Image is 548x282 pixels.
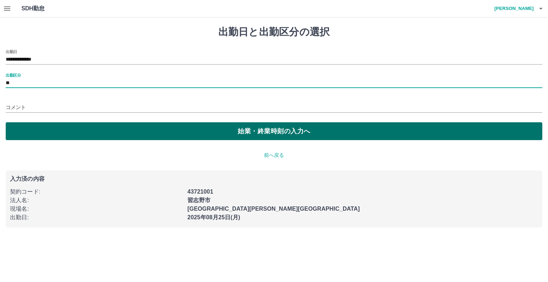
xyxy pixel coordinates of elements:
[10,188,183,196] p: 契約コード :
[10,205,183,213] p: 現場名 :
[187,189,213,195] b: 43721001
[10,213,183,222] p: 出勤日 :
[6,152,542,159] p: 前へ戻る
[10,176,538,182] p: 入力済の内容
[6,49,17,54] label: 出勤日
[6,72,21,78] label: 出勤区分
[6,122,542,140] button: 始業・終業時刻の入力へ
[6,26,542,38] h1: 出勤日と出勤区分の選択
[187,197,210,203] b: 習志野市
[10,196,183,205] p: 法人名 :
[187,206,360,212] b: [GEOGRAPHIC_DATA][PERSON_NAME][GEOGRAPHIC_DATA]
[187,214,240,220] b: 2025年08月25日(月)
